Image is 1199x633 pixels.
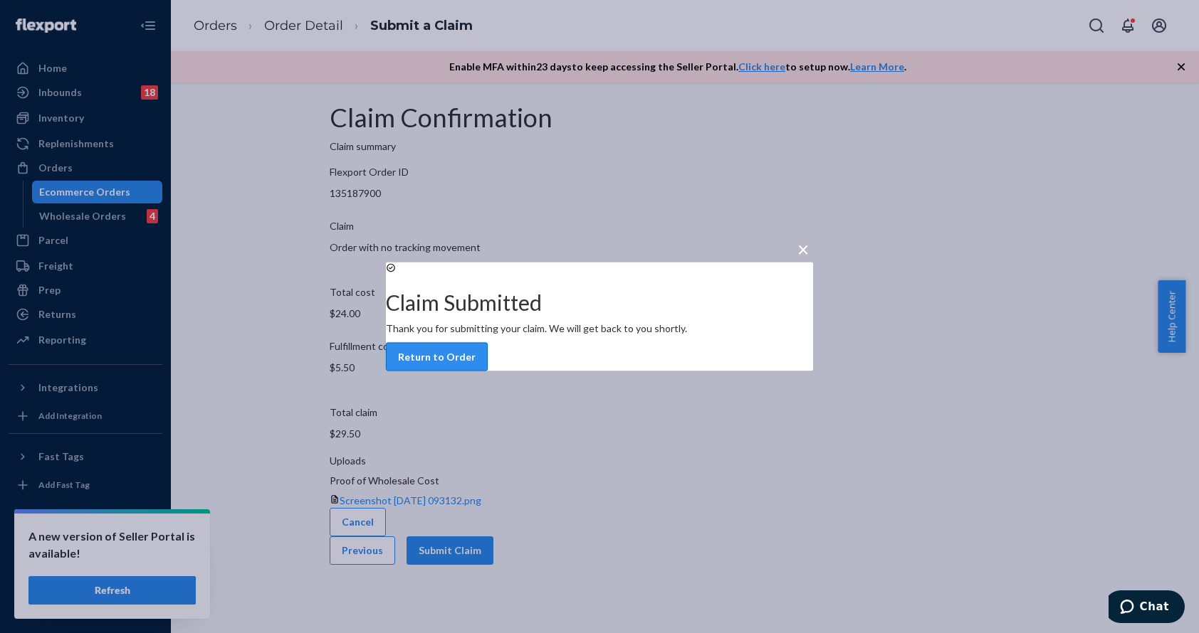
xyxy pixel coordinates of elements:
h2: Claim Submitted [386,291,813,314]
iframe: Opens a widget where you can chat to one of our agents [1109,590,1185,626]
span: × [797,237,809,261]
p: Thank you for submitting your claim. We will get back to you shortly. [386,321,813,336]
button: Return to Order [386,343,488,371]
